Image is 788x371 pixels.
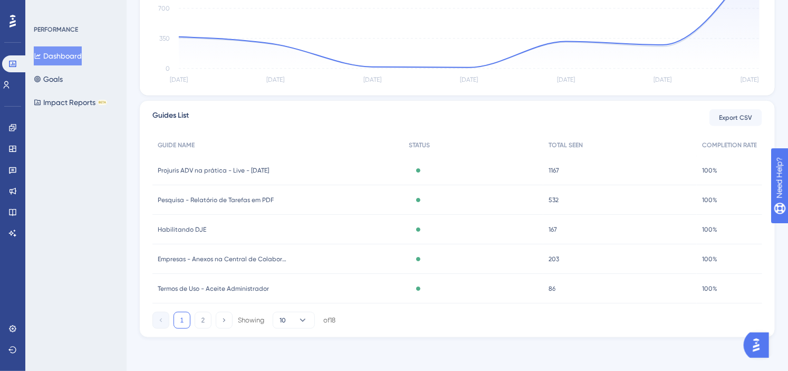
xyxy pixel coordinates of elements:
[159,35,170,42] tspan: 350
[34,25,78,34] div: PERFORMANCE
[166,65,170,72] tspan: 0
[702,141,757,149] span: COMPLETION RATE
[719,113,753,122] span: Export CSV
[549,255,559,263] span: 203
[557,77,575,84] tspan: [DATE]
[25,3,66,15] span: Need Help?
[741,77,759,84] tspan: [DATE]
[158,255,290,263] span: Empresas - Anexos na Central de Colaboração
[34,93,107,112] button: Impact ReportsBETA
[702,196,717,204] span: 100%
[460,77,478,84] tspan: [DATE]
[174,312,190,329] button: 1
[549,225,557,234] span: 167
[702,225,717,234] span: 100%
[363,77,381,84] tspan: [DATE]
[267,77,285,84] tspan: [DATE]
[152,109,189,126] span: Guides List
[158,284,269,293] span: Termos de Uso - Aceite Administrador
[549,166,559,175] span: 1167
[158,166,269,175] span: Projuris ADV na prática - Live - [DATE]
[34,70,63,89] button: Goals
[158,225,206,234] span: Habilitando DJE
[702,255,717,263] span: 100%
[158,141,195,149] span: GUIDE NAME
[409,141,430,149] span: STATUS
[702,284,717,293] span: 100%
[98,100,107,105] div: BETA
[34,46,82,65] button: Dashboard
[709,109,762,126] button: Export CSV
[195,312,212,329] button: 2
[280,316,286,325] span: 10
[170,77,188,84] tspan: [DATE]
[549,196,559,204] span: 532
[238,316,264,325] div: Showing
[158,196,274,204] span: Pesquisa - Relatório de Tarefas em PDF
[654,77,672,84] tspan: [DATE]
[549,141,583,149] span: TOTAL SEEN
[323,316,335,325] div: of 18
[744,329,775,361] iframe: UserGuiding AI Assistant Launcher
[549,284,555,293] span: 86
[702,166,717,175] span: 100%
[273,312,315,329] button: 10
[158,5,170,12] tspan: 700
